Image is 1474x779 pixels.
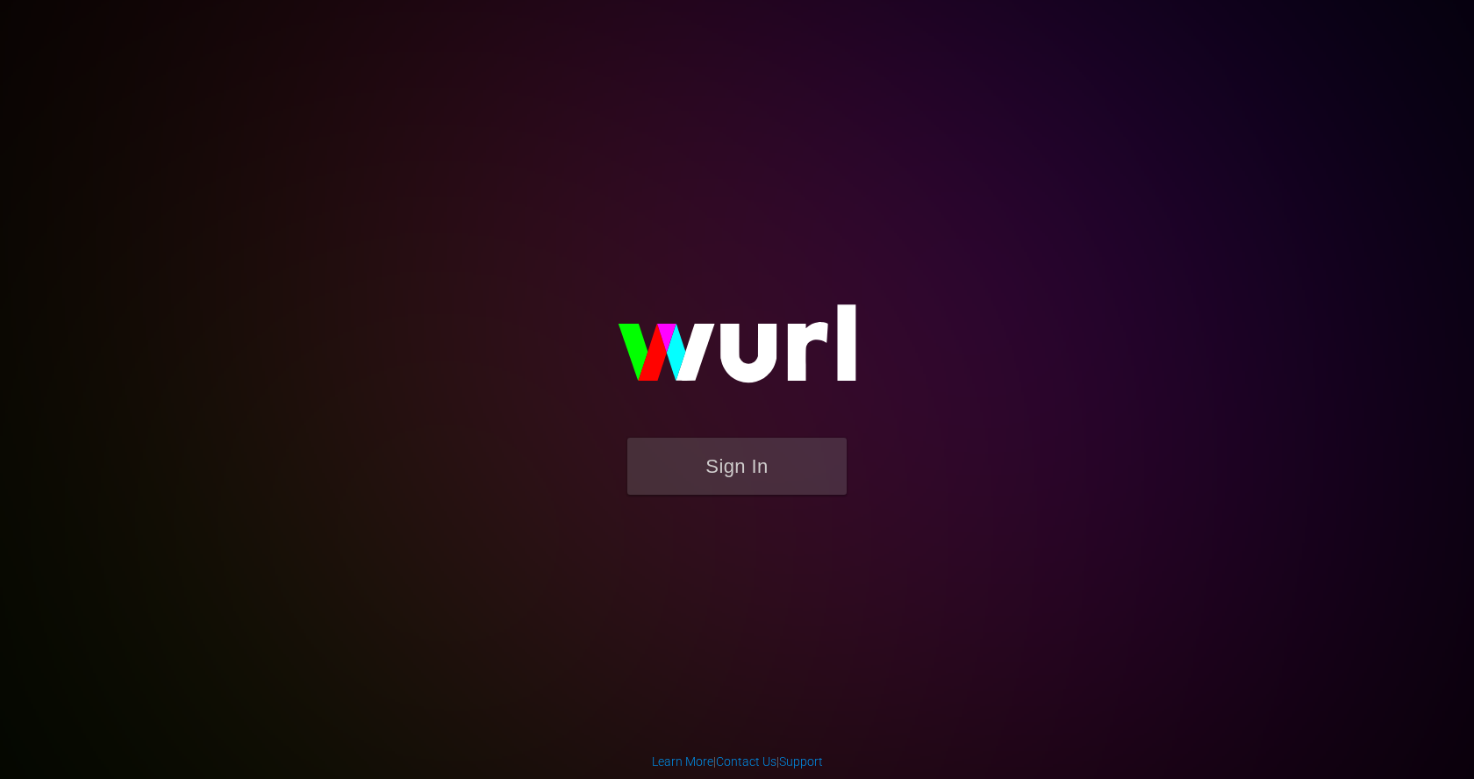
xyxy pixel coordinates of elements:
div: | | [652,753,823,770]
a: Support [779,754,823,768]
a: Contact Us [716,754,776,768]
button: Sign In [627,438,847,495]
a: Learn More [652,754,713,768]
img: wurl-logo-on-black-223613ac3d8ba8fe6dc639794a292ebdb59501304c7dfd60c99c58986ef67473.svg [562,267,912,437]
